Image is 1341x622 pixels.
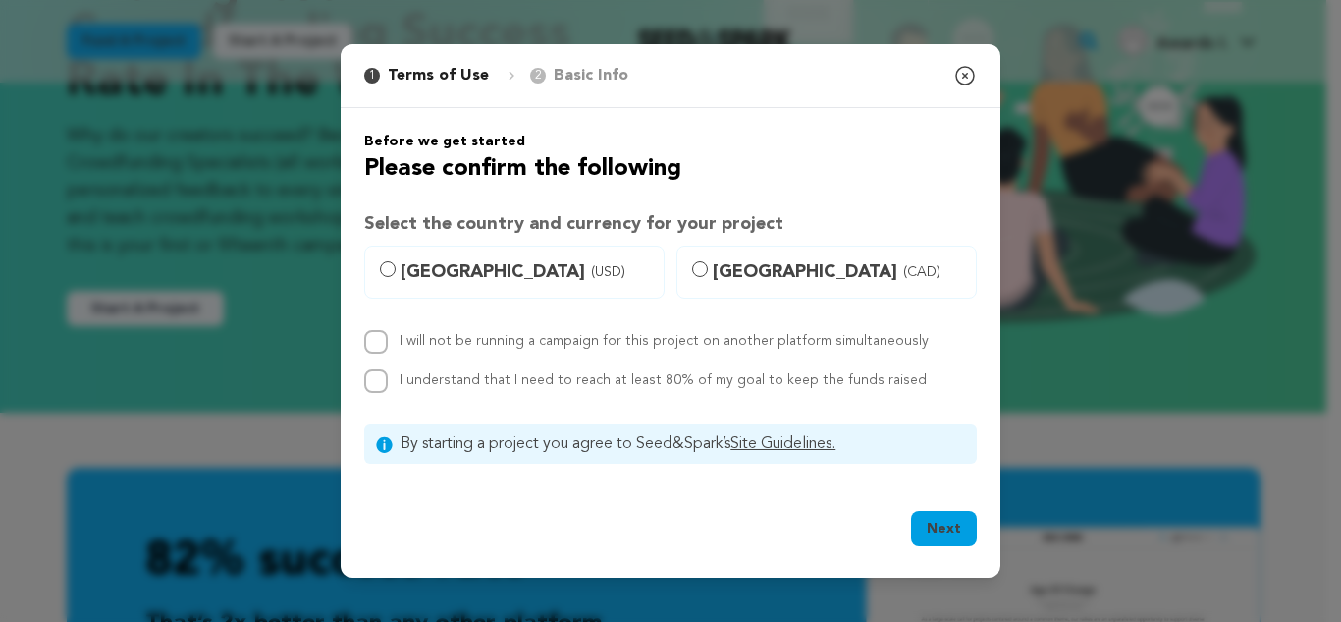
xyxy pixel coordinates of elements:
span: 2 [530,68,546,84]
h2: Please confirm the following [364,151,977,187]
h6: Before we get started [364,132,977,151]
button: Next [911,511,977,546]
span: [GEOGRAPHIC_DATA] [713,258,964,286]
label: I will not be running a campaign for this project on another platform simultaneously [400,334,929,348]
span: (CAD) [903,262,940,282]
h3: Select the country and currency for your project [364,210,977,238]
p: Terms of Use [388,64,489,87]
span: By starting a project you agree to Seed&Spark’s [401,432,965,456]
label: I understand that I need to reach at least 80% of my goal to keep the funds raised [400,373,927,387]
span: (USD) [591,262,625,282]
a: Site Guidelines. [730,436,835,452]
p: Basic Info [554,64,628,87]
span: [GEOGRAPHIC_DATA] [401,258,652,286]
span: 1 [364,68,380,84]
